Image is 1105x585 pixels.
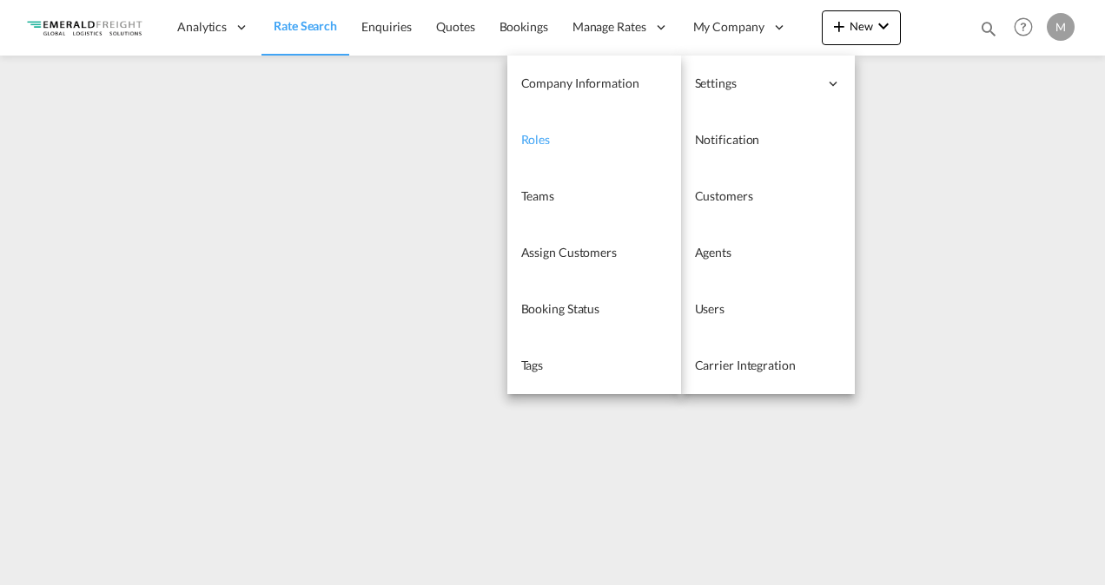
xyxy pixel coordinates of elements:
span: Customers [695,188,753,203]
img: c4318bc049f311eda2ff698fe6a37287.png [26,8,143,47]
span: Roles [521,132,551,147]
a: Tags [507,338,681,394]
a: Booking Status [507,281,681,338]
div: Help [1009,12,1047,43]
a: Roles [507,112,681,168]
a: Teams [507,168,681,225]
span: Tags [521,358,544,372]
md-icon: icon-magnify [979,19,998,38]
span: Assign Customers [521,245,617,260]
span: New [829,19,894,33]
span: Analytics [177,18,227,36]
span: Teams [521,188,555,203]
a: Notification [681,112,855,168]
span: Rate Search [274,18,337,33]
div: M [1047,13,1075,41]
a: Company Information [507,56,681,112]
a: Assign Customers [507,225,681,281]
a: Carrier Integration [681,338,855,394]
span: Manage Rates [572,18,646,36]
a: Customers [681,168,855,225]
button: icon-plus 400-fgNewicon-chevron-down [822,10,901,45]
span: Company Information [521,76,639,90]
md-icon: icon-plus 400-fg [829,16,850,36]
a: Users [681,281,855,338]
span: Users [695,301,725,316]
a: Agents [681,225,855,281]
md-icon: icon-chevron-down [873,16,894,36]
span: My Company [693,18,764,36]
span: Notification [695,132,760,147]
span: Help [1009,12,1038,42]
span: Quotes [436,19,474,34]
div: icon-magnify [979,19,998,45]
span: Agents [695,245,731,260]
span: Enquiries [361,19,412,34]
span: Booking Status [521,301,600,316]
span: Bookings [500,19,548,34]
div: Settings [681,56,855,112]
span: Carrier Integration [695,358,796,372]
span: Settings [695,75,818,92]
